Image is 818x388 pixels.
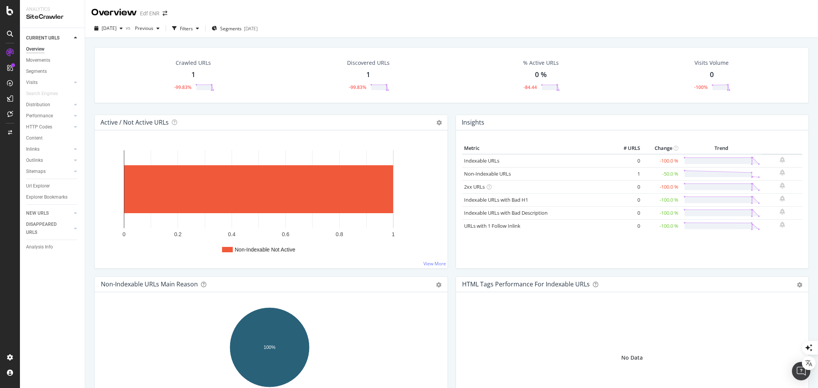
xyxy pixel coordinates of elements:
div: 1 [191,70,195,80]
text: 0.8 [336,231,343,237]
a: Search Engines [26,90,66,98]
a: NEW URLS [26,209,72,217]
a: Visits [26,79,72,87]
a: Analysis Info [26,243,79,251]
div: -84.44 [523,84,537,90]
a: Outlinks [26,156,72,164]
div: Crawled URLs [176,59,211,67]
th: Change [642,143,680,154]
a: Overview [26,45,79,53]
div: Non-Indexable URLs Main Reason [101,280,198,288]
div: bell-plus [780,182,785,189]
th: # URLS [611,143,642,154]
div: 0 % [535,70,547,80]
h4: Active / Not Active URLs [100,117,169,128]
td: 0 [611,219,642,232]
div: Open Intercom Messenger [792,362,810,380]
div: 0 [710,70,714,80]
td: -100.0 % [642,219,680,232]
td: 0 [611,193,642,206]
a: 2xx URLs [464,183,485,190]
span: 2025 Sep. 25th [102,25,117,31]
button: Segments[DATE] [209,22,261,35]
div: HTTP Codes [26,123,52,131]
button: Filters [169,22,202,35]
div: A chart. [101,143,438,262]
td: 0 [611,180,642,193]
div: % Active URLs [523,59,559,67]
a: Indexable URLs [464,157,499,164]
text: Non-Indexable Not Active [235,247,295,253]
div: Inlinks [26,145,40,153]
div: bell-plus [780,222,785,228]
a: Indexable URLs with Bad H1 [464,196,528,203]
a: Segments [26,67,79,76]
text: 0.6 [282,231,290,237]
div: gear [797,282,802,288]
a: CURRENT URLS [26,34,72,42]
td: -100.0 % [642,206,680,219]
div: bell-plus [780,209,785,215]
div: Performance [26,112,53,120]
button: [DATE] [91,22,126,35]
div: Analytics [26,6,79,13]
div: -99.83% [349,84,366,90]
i: Options [436,120,442,125]
div: Edf ENR [140,10,160,17]
th: Trend [680,143,762,154]
div: Discovered URLs [347,59,390,67]
text: 0.4 [228,231,236,237]
div: arrow-right-arrow-left [163,11,167,16]
div: SiteCrawler [26,13,79,21]
text: 100% [264,345,276,350]
a: URLs with 1 Follow Inlink [464,222,520,229]
td: 1 [611,167,642,180]
div: Segments [26,67,47,76]
text: 0.2 [174,231,182,237]
div: [DATE] [244,25,258,32]
div: Url Explorer [26,182,50,190]
a: Performance [26,112,72,120]
td: -50.0 % [642,167,680,180]
a: HTTP Codes [26,123,72,131]
div: Search Engines [26,90,58,98]
a: Content [26,134,79,142]
text: 1 [392,231,395,237]
div: Content [26,134,43,142]
td: 0 [611,206,642,219]
div: Distribution [26,101,50,109]
div: gear [436,282,441,288]
a: DISAPPEARED URLS [26,220,72,237]
div: CURRENT URLS [26,34,59,42]
span: vs [126,25,132,31]
div: Outlinks [26,156,43,164]
div: bell-plus [780,196,785,202]
a: Sitemaps [26,168,72,176]
div: Sitemaps [26,168,46,176]
a: Inlinks [26,145,72,153]
div: Overview [91,6,137,19]
div: -99.83% [174,84,191,90]
a: View More [423,260,446,267]
div: Explorer Bookmarks [26,193,67,201]
td: -100.0 % [642,154,680,168]
button: Previous [132,22,163,35]
span: Segments [220,25,242,32]
div: HTML Tags Performance for Indexable URLs [462,280,590,288]
div: NEW URLS [26,209,49,217]
div: Overview [26,45,44,53]
a: Distribution [26,101,72,109]
a: Explorer Bookmarks [26,193,79,201]
text: 0 [123,231,126,237]
div: Analysis Info [26,243,53,251]
div: DISAPPEARED URLS [26,220,65,237]
span: Previous [132,25,153,31]
div: bell-plus [780,157,785,163]
div: bell-plus [780,169,785,176]
h4: Insights [462,117,484,128]
div: Visits [26,79,38,87]
a: Url Explorer [26,182,79,190]
div: Movements [26,56,50,64]
a: Movements [26,56,79,64]
a: Indexable URLs with Bad Description [464,209,548,216]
